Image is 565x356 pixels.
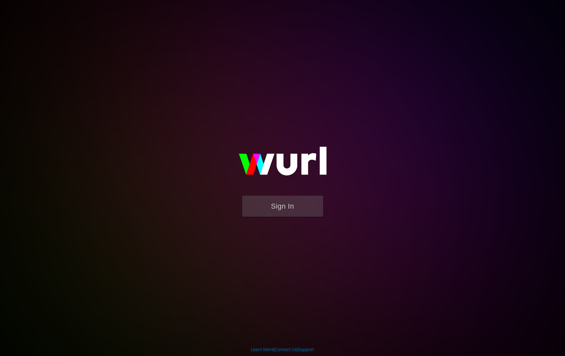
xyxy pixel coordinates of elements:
div: | | [251,346,314,353]
img: wurl-logo-on-black-223613ac3d8ba8fe6dc639794a292ebdb59501304c7dfd60c99c58986ef67473.svg [218,133,347,196]
a: Contact Us [275,347,297,352]
a: Support [298,347,314,352]
button: Sign In [242,196,323,217]
a: Learn More [251,347,274,352]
